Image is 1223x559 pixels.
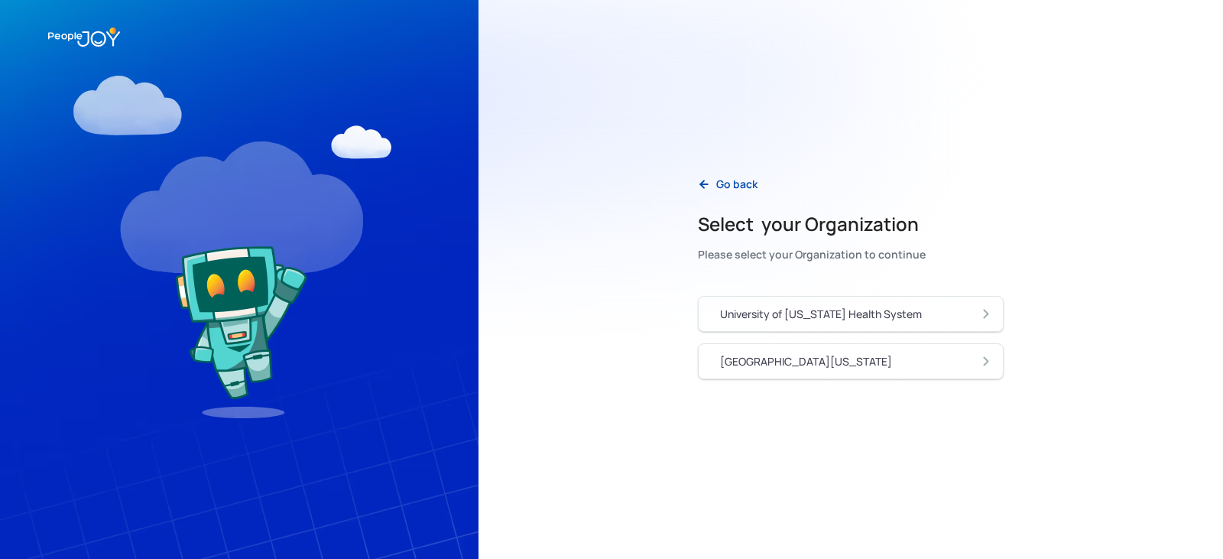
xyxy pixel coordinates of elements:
a: University of [US_STATE] Health System [698,296,1004,332]
div: Go back [716,177,757,192]
div: University of [US_STATE] Health System [720,307,922,322]
a: Go back [686,168,770,200]
div: Please select your Organization to continue [698,244,926,265]
div: [GEOGRAPHIC_DATA][US_STATE] [720,354,892,369]
a: [GEOGRAPHIC_DATA][US_STATE] [698,343,1004,379]
h2: Select your Organization [698,212,926,236]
